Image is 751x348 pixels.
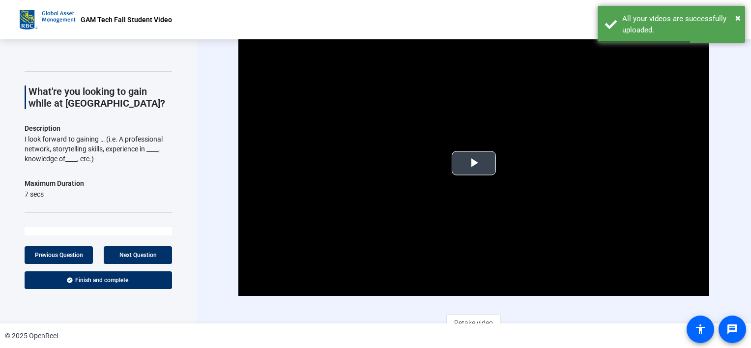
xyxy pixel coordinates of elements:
[68,234,134,246] div: Quayna-Tech town hall 2025-GAM Tech Fall Student Video-1758202993932-webcam
[454,314,493,332] span: Retake video
[81,14,172,26] p: GAM Tech Fall Student Video
[622,13,738,35] div: All your videos are successfully uploaded.
[25,271,172,289] button: Finish and complete
[35,252,83,259] span: Previous Question
[25,177,84,189] div: Maximum Duration
[735,10,741,25] button: Close
[75,276,128,284] span: Finish and complete
[25,122,172,134] p: Description
[25,189,84,199] div: 7 secs
[5,331,58,341] div: © 2025 OpenReel
[694,323,706,335] mat-icon: accessibility
[446,314,501,332] button: Retake video
[452,151,496,175] button: Play Video
[104,246,172,264] button: Next Question
[20,10,76,29] img: OpenReel logo
[29,86,172,109] p: What're you looking to gain while at [GEOGRAPHIC_DATA]?
[238,31,710,296] div: Video Player
[119,252,157,259] span: Next Question
[735,12,741,24] span: ×
[25,134,172,164] div: I look forward to gaining … (i.e. A professional network, storytelling skills, experience in ____...
[25,246,93,264] button: Previous Question
[726,323,738,335] mat-icon: message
